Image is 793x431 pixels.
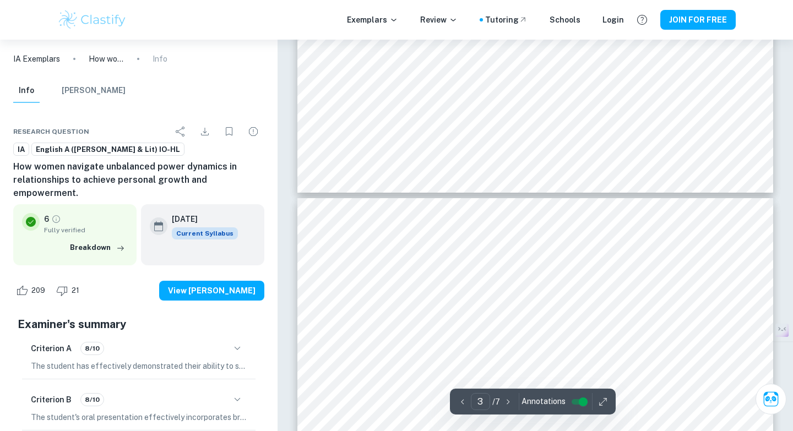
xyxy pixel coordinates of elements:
[18,316,260,332] h5: Examiner's summary
[31,394,72,406] h6: Criterion B
[13,282,51,299] div: Like
[31,411,247,423] p: The student's oral presentation effectively incorporates brief descriptions of visual features in...
[32,144,184,155] span: English A ([PERSON_NAME] & Lit) IO-HL
[218,121,240,143] div: Bookmark
[660,10,736,30] button: JOIN FOR FREE
[522,396,566,407] span: Annotations
[172,227,238,239] div: This exemplar is based on the current syllabus. Feel free to refer to it for inspiration/ideas wh...
[51,214,61,224] a: Grade fully verified
[602,14,624,26] a: Login
[89,53,124,65] p: How women navigate unbalanced power dynamics in relationships to achieve personal growth and empo...
[420,14,458,26] p: Review
[66,285,85,296] span: 21
[44,213,49,225] p: 6
[57,9,127,31] img: Clastify logo
[13,53,60,65] a: IA Exemplars
[194,121,216,143] div: Download
[31,143,184,156] a: English A ([PERSON_NAME] & Lit) IO-HL
[81,395,104,405] span: 8/10
[153,53,167,65] p: Info
[53,282,85,299] div: Dislike
[67,239,128,256] button: Breakdown
[347,14,398,26] p: Exemplars
[485,14,528,26] a: Tutoring
[81,343,104,353] span: 8/10
[242,121,264,143] div: Report issue
[492,396,500,408] p: / 7
[159,281,264,301] button: View [PERSON_NAME]
[31,360,247,372] p: The student has effectively demonstrated their ability to select extracts or works that include r...
[13,143,29,156] a: IA
[31,342,72,354] h6: Criterion A
[550,14,580,26] a: Schools
[172,213,229,225] h6: [DATE]
[13,79,40,103] button: Info
[14,144,29,155] span: IA
[172,227,238,239] span: Current Syllabus
[62,79,126,103] button: [PERSON_NAME]
[756,384,786,414] button: Ask Clai
[633,10,651,29] button: Help and Feedback
[170,121,192,143] div: Share
[25,285,51,296] span: 209
[44,225,128,235] span: Fully verified
[13,160,264,200] h6: How women navigate unbalanced power dynamics in relationships to achieve personal growth and empo...
[13,127,89,137] span: Research question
